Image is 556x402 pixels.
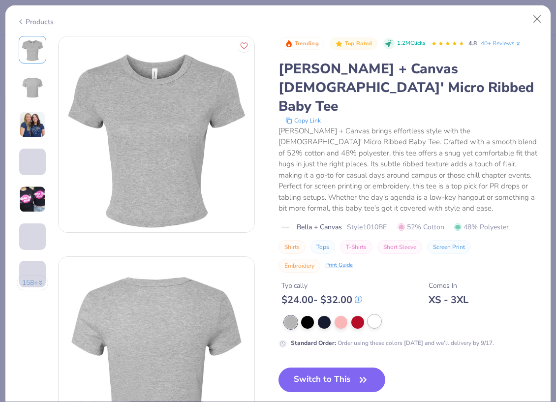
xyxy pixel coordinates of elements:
[295,41,319,46] span: Trending
[19,250,21,277] img: User generated content
[398,222,444,232] span: 52% Cotton
[468,39,477,47] span: 4.8
[345,41,372,46] span: Top Rated
[429,294,468,306] div: XS - 3XL
[330,37,377,50] button: Badge Button
[335,40,343,48] img: Top Rated sort
[347,222,387,232] span: Style 1010BE
[279,37,324,50] button: Badge Button
[21,75,44,99] img: Back
[481,39,522,48] a: 40+ Reviews
[427,240,471,254] button: Screen Print
[281,280,362,291] div: Typically
[429,280,468,291] div: Comes In
[278,368,385,392] button: Switch to This
[17,276,49,290] button: 158+
[19,186,46,213] img: User generated content
[310,240,335,254] button: Tops
[278,259,320,273] button: Embroidery
[19,111,46,138] img: User generated content
[454,222,509,232] span: 48% Polyester
[278,240,306,254] button: Shirts
[528,10,547,29] button: Close
[285,40,293,48] img: Trending sort
[291,339,494,347] div: Order using these colors [DATE] and we’ll delivery by 9/17.
[59,36,254,232] img: Front
[17,17,54,27] div: Products
[431,36,464,52] div: 4.8 Stars
[397,39,425,48] span: 1.2M Clicks
[281,294,362,306] div: $ 24.00 - $ 32.00
[291,339,336,347] strong: Standard Order :
[325,261,353,270] div: Print Guide
[297,222,342,232] span: Bella + Canvas
[238,39,250,52] button: Like
[278,125,539,214] div: [PERSON_NAME] + Canvas brings effortless style with the [DEMOGRAPHIC_DATA]' Micro Ribbed Baby Tee...
[19,287,21,314] img: User generated content
[377,240,422,254] button: Short Sleeve
[282,116,324,125] button: copy to clipboard
[278,60,539,116] div: [PERSON_NAME] + Canvas [DEMOGRAPHIC_DATA]' Micro Ribbed Baby Tee
[21,38,44,62] img: Front
[340,240,372,254] button: T-Shirts
[19,175,21,202] img: User generated content
[278,223,292,231] img: brand logo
